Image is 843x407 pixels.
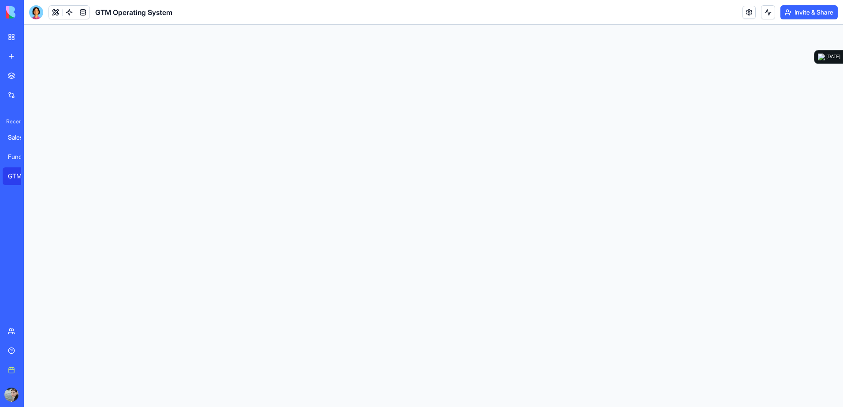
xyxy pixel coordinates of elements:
[827,53,840,60] div: [DATE]
[3,118,21,125] span: Recent
[95,7,172,18] span: GTM Operating System
[8,172,33,181] div: GTM Operating System
[3,148,38,166] a: Fund Time Tracker
[4,388,19,402] img: ACg8ocLgft2zbYhxCVX_QnRk8wGO17UHpwh9gymK_VQRDnGx1cEcXohv=s96-c
[6,6,61,18] img: logo
[780,5,838,19] button: Invite & Share
[3,129,38,146] a: Sales Call Assistant
[3,167,38,185] a: GTM Operating System
[8,152,33,161] div: Fund Time Tracker
[818,53,825,60] img: logo
[8,133,33,142] div: Sales Call Assistant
